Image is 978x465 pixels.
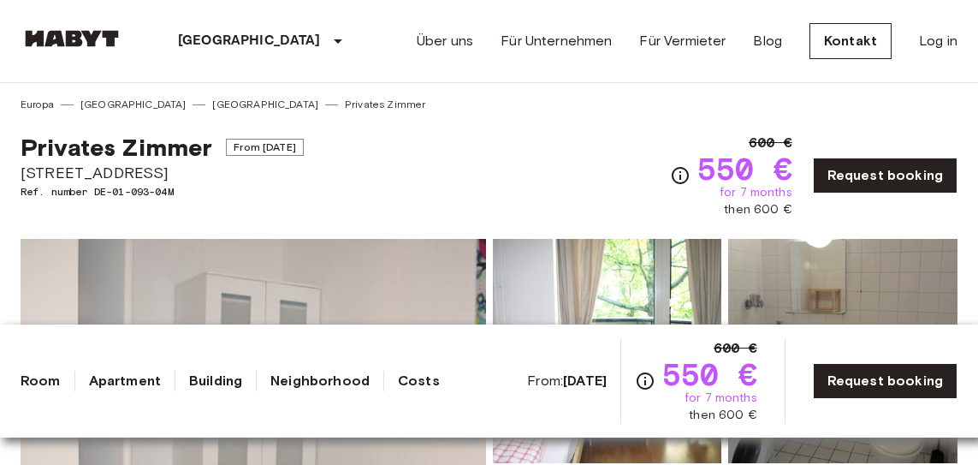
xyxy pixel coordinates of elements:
a: Request booking [813,363,957,399]
span: [STREET_ADDRESS] [21,162,304,184]
a: Costs [398,371,440,391]
span: then 600 € [689,407,757,424]
svg: Check cost overview for full price breakdown. Please note that discounts apply to new joiners onl... [670,165,691,186]
p: [GEOGRAPHIC_DATA] [178,31,321,51]
a: Log in [919,31,957,51]
a: Building [189,371,242,391]
span: then 600 € [724,201,792,218]
span: Privates Zimmer [21,133,212,162]
svg: Check cost overview for full price breakdown. Please note that discounts apply to new joiners onl... [635,371,655,391]
span: 550 € [662,359,757,390]
a: Für Vermieter [639,31,726,51]
a: [GEOGRAPHIC_DATA] [80,97,187,112]
a: Über uns [417,31,473,51]
span: From: [527,372,607,390]
a: Europa [21,97,54,112]
a: Apartment [89,371,161,391]
a: Für Unternehmen [501,31,612,51]
span: Ref. number DE-01-093-04M [21,184,304,200]
span: 600 € [749,133,792,153]
a: Room [21,371,61,391]
a: [GEOGRAPHIC_DATA] [212,97,318,112]
span: for 7 months [720,184,792,201]
a: Neighborhood [270,371,370,391]
span: 600 € [714,338,757,359]
span: for 7 months [685,390,757,407]
span: From [DATE] [226,139,304,156]
a: Privates Zimmer [345,97,425,112]
img: Habyt [21,30,123,47]
img: Picture of unit DE-01-093-04M [728,239,957,463]
a: Request booking [813,158,957,194]
img: Picture of unit DE-01-093-04M [493,239,722,463]
a: Kontakt [809,23,892,59]
a: Blog [753,31,782,51]
b: [DATE] [563,373,607,389]
span: 550 € [697,153,792,184]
